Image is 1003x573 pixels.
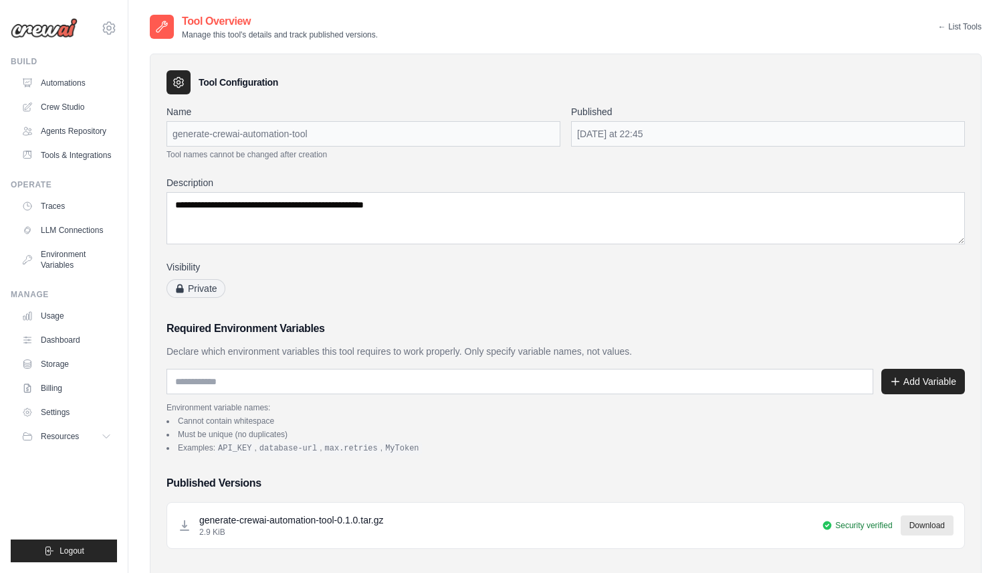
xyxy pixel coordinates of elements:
p: Tool names cannot be changed after creation [166,149,560,160]
a: ← List Tools [938,21,982,32]
p: Declare which environment variables this tool requires to work properly. Only specify variable na... [166,345,965,358]
code: database-url [257,442,320,455]
label: Description [166,176,965,189]
a: Settings [16,402,117,423]
button: Add Variable [881,369,965,394]
a: Storage [16,353,117,375]
li: Must be unique (no duplicates) [166,429,965,440]
p: Manage this tool's details and track published versions. [182,29,378,40]
time: September 28, 2025 at 22:45 PDT [577,129,643,139]
a: Traces [16,195,117,217]
label: Published [571,105,965,118]
p: generate-crewai-automation-tool-0.1.0.tar.gz [199,513,383,527]
span: Resources [41,431,79,442]
code: API_KEY [215,442,254,455]
div: Build [11,56,117,67]
a: Automations [16,72,117,94]
div: Manage [11,289,117,300]
h2: Tool Overview [182,13,378,29]
div: Operate [11,179,117,190]
p: Environment variable names: [166,402,965,413]
a: Agents Repository [16,120,117,142]
a: Usage [16,305,117,327]
label: Visibility [166,260,560,274]
span: Security verified [835,520,892,531]
p: 2.9 KiB [199,527,383,538]
a: LLM Connections [16,220,117,241]
a: Tools & Integrations [16,145,117,166]
label: Name [166,105,560,118]
h3: Required Environment Variables [166,321,965,337]
span: Logout [60,546,84,556]
button: Resources [16,426,117,447]
code: max.retries [322,442,380,455]
img: Logo [11,18,78,38]
h3: Published Versions [166,475,965,491]
li: Cannot contain whitespace [166,416,965,426]
a: Environment Variables [16,244,117,276]
a: Download [901,515,954,536]
a: Crew Studio [16,96,117,118]
span: Private [166,279,225,298]
code: MyToken [382,442,421,455]
div: generate-crewai-automation-tool [166,121,560,147]
li: Examples: , , , [166,442,965,454]
h3: Tool Configuration [199,76,278,89]
a: Billing [16,378,117,399]
a: Dashboard [16,329,117,351]
button: Logout [11,540,117,562]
